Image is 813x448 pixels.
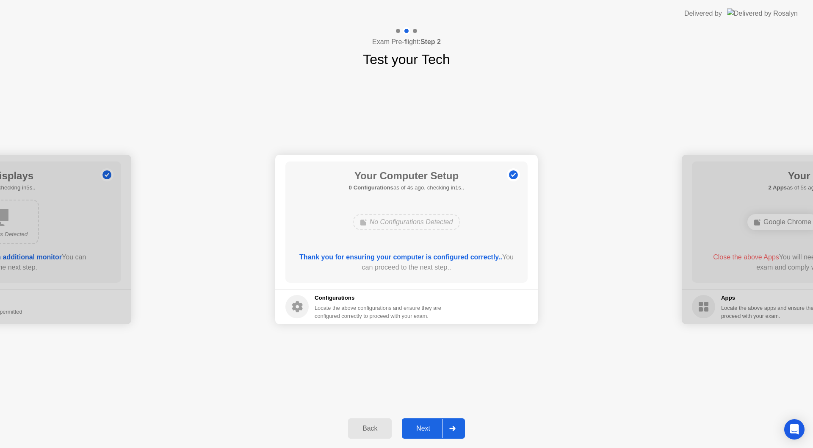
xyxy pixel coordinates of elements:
div: Delivered by [684,8,722,19]
h1: Your Computer Setup [349,168,465,184]
button: Next [402,418,465,439]
h5: Configurations [315,294,443,302]
div: Back [351,425,389,432]
div: Next [404,425,442,432]
h1: Test your Tech [363,49,450,70]
div: Open Intercom Messenger [784,419,805,440]
h4: Exam Pre-flight: [372,37,441,47]
b: 0 Configurations [349,184,393,191]
h5: as of 4s ago, checking in1s.. [349,184,465,192]
div: You can proceed to the next step.. [298,252,516,273]
b: Step 2 [420,38,441,45]
img: Delivered by Rosalyn [727,8,798,18]
div: Locate the above configurations and ensure they are configured correctly to proceed with your exam. [315,304,443,320]
button: Back [348,418,392,439]
b: Thank you for ensuring your computer is configured correctly.. [299,253,502,261]
div: No Configurations Detected [353,214,461,230]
